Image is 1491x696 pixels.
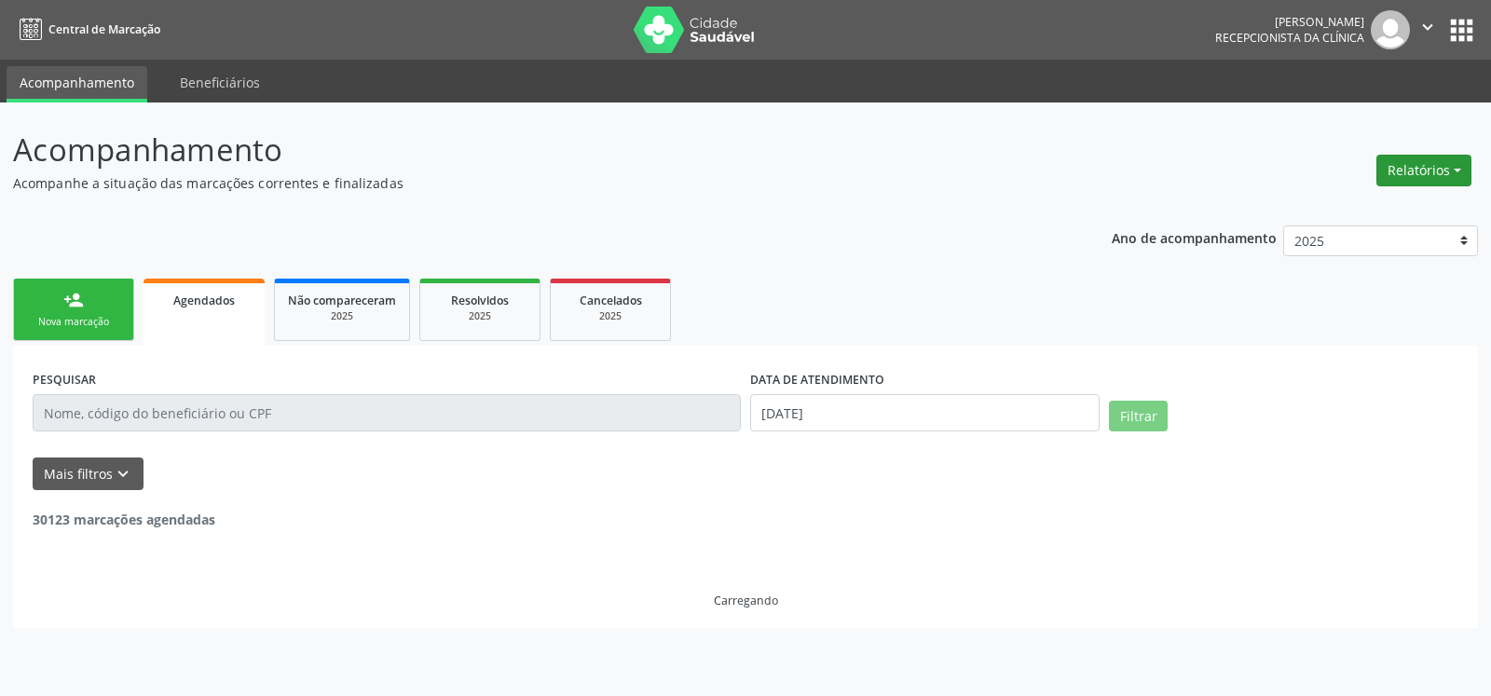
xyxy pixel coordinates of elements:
[1215,30,1364,46] span: Recepcionista da clínica
[113,464,133,484] i: keyboard_arrow_down
[1417,17,1438,37] i: 
[173,293,235,308] span: Agendados
[13,127,1038,173] p: Acompanhamento
[7,66,147,102] a: Acompanhamento
[33,365,96,394] label: PESQUISAR
[63,290,84,310] div: person_add
[167,66,273,99] a: Beneficiários
[1410,10,1445,49] button: 
[1109,401,1168,432] button: Filtrar
[1112,225,1277,249] p: Ano de acompanhamento
[750,394,1100,431] input: Selecione um intervalo
[451,293,509,308] span: Resolvidos
[580,293,642,308] span: Cancelados
[33,394,741,431] input: Nome, código do beneficiário ou CPF
[714,593,778,608] div: Carregando
[33,457,144,490] button: Mais filtroskeyboard_arrow_down
[433,309,527,323] div: 2025
[1376,155,1471,186] button: Relatórios
[33,511,215,528] strong: 30123 marcações agendadas
[13,14,160,45] a: Central de Marcação
[564,309,657,323] div: 2025
[750,365,884,394] label: DATA DE ATENDIMENTO
[288,293,396,308] span: Não compareceram
[27,315,120,329] div: Nova marcação
[1215,14,1364,30] div: [PERSON_NAME]
[48,21,160,37] span: Central de Marcação
[1445,14,1478,47] button: apps
[288,309,396,323] div: 2025
[13,173,1038,193] p: Acompanhe a situação das marcações correntes e finalizadas
[1371,10,1410,49] img: img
